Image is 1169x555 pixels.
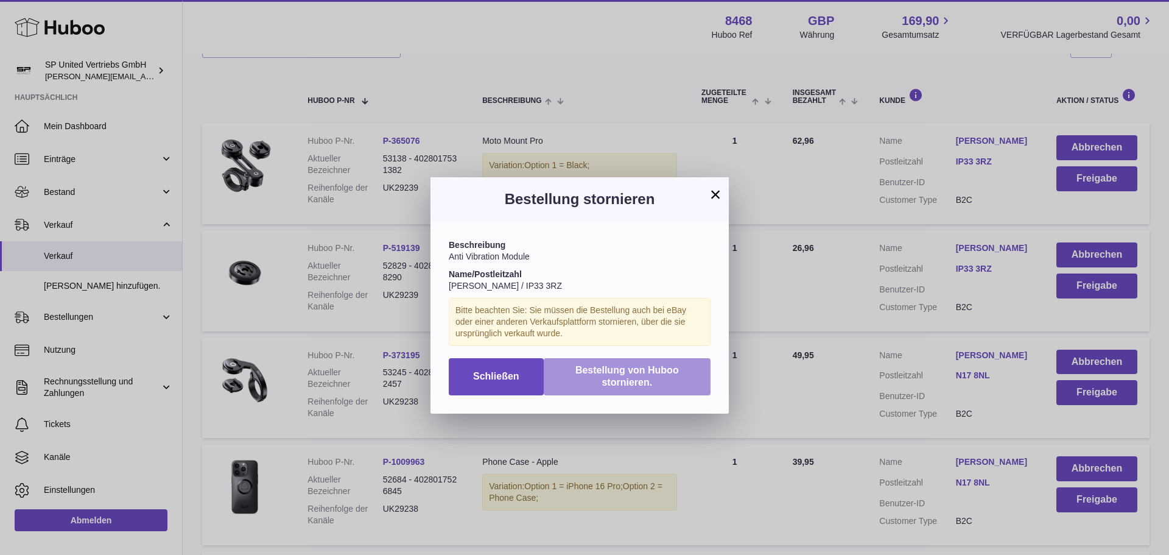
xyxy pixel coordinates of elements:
span: Schließen [473,371,519,381]
strong: Beschreibung [449,240,505,250]
button: Schließen [449,358,544,396]
strong: Name/Postleitzahl [449,269,522,279]
div: Bitte beachten Sie: Sie müssen die Bestellung auch bei eBay oder einer anderen Verkaufsplattform ... [449,298,711,346]
span: Bestellung von Huboo stornieren. [575,365,679,388]
button: × [708,187,723,202]
span: [PERSON_NAME] / IP33 3RZ [449,281,562,291]
button: Bestellung von Huboo stornieren. [544,358,711,396]
span: Anti Vibration Module [449,252,530,261]
h3: Bestellung stornieren [449,189,711,209]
